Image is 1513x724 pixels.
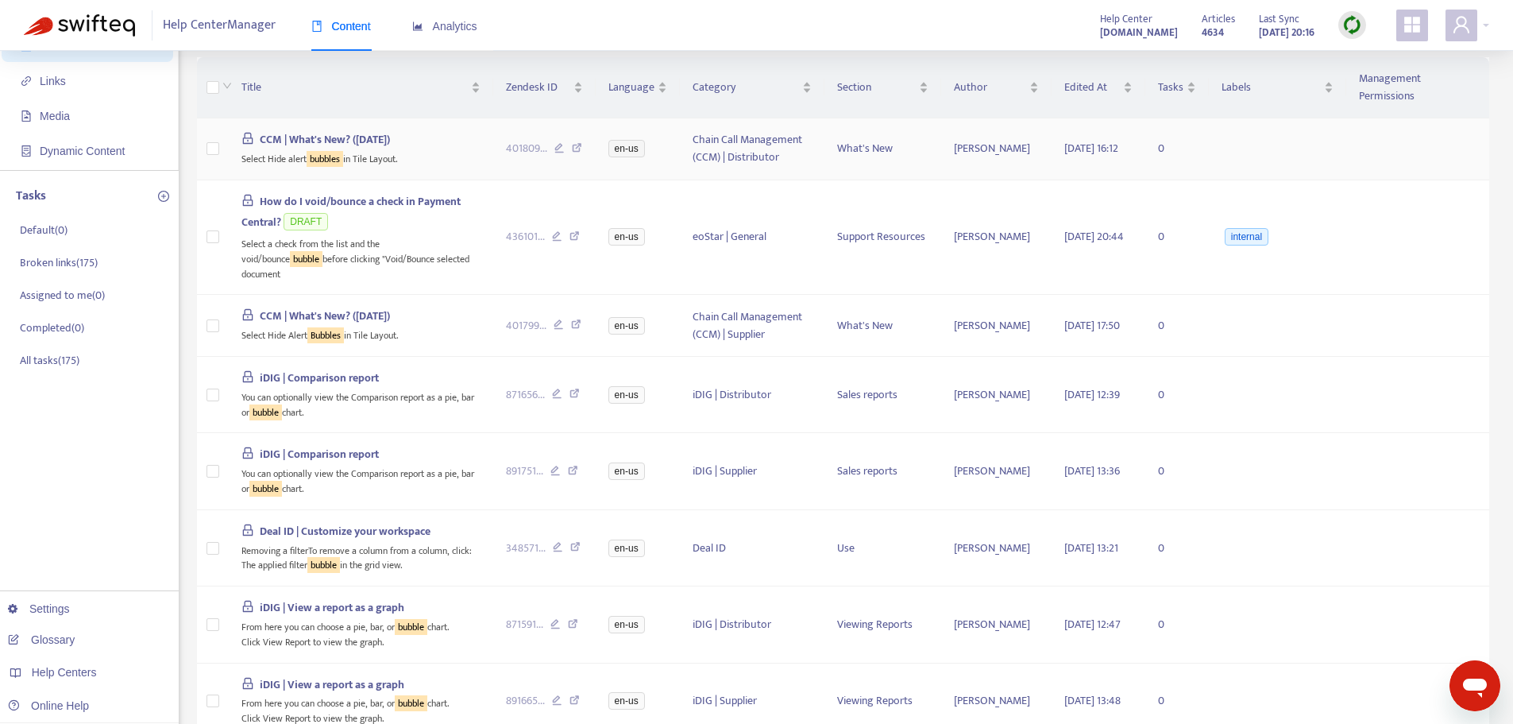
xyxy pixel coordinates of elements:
[941,357,1052,433] td: [PERSON_NAME]
[1145,357,1209,433] td: 0
[395,619,427,635] sqkw: bubble
[837,79,916,96] span: Section
[506,79,570,96] span: Zendesk ID
[824,118,941,180] td: What's New
[941,433,1052,509] td: [PERSON_NAME]
[241,387,481,420] div: You can optionally view the Comparison report as a pie, bar or chart.
[311,21,322,32] span: book
[1064,139,1118,157] span: [DATE] 16:12
[1222,79,1321,96] span: Labels
[1346,57,1489,118] th: Management Permissions
[395,695,427,711] sqkw: bubble
[493,57,596,118] th: Zendesk ID
[824,295,941,357] td: What's New
[941,510,1052,587] td: [PERSON_NAME]
[1064,316,1120,335] span: [DATE] 17:50
[249,405,282,420] sqkw: bubble
[20,352,79,369] p: All tasks ( 175 )
[1064,539,1118,557] span: [DATE] 13:21
[8,633,75,646] a: Glossary
[506,692,545,710] span: 891665 ...
[241,540,481,573] div: Removing a filterTo remove a column from a column, click: The applied filter in the grid view.
[680,433,825,509] td: iDIG | Supplier
[311,20,371,33] span: Content
[506,386,545,404] span: 871656 ...
[1100,24,1178,41] strong: [DOMAIN_NAME]
[222,81,232,91] span: down
[941,180,1052,296] td: [PERSON_NAME]
[241,132,254,145] span: lock
[1064,615,1121,633] span: [DATE] 12:47
[241,308,254,321] span: lock
[260,522,430,540] span: Deal ID | Customize your workspace
[680,295,825,357] td: Chain Call Management (CCM) | Supplier
[260,445,379,463] span: iDIG | Comparison report
[608,463,645,480] span: en-us
[1145,510,1209,587] td: 0
[32,666,97,679] span: Help Centers
[8,602,70,615] a: Settings
[241,192,461,231] span: How do I void/bounce a check in Payment Central?
[260,676,404,694] span: iDIG | View a report as a graph
[506,140,547,157] span: 401809 ...
[1145,118,1209,180] td: 0
[21,75,32,87] span: link
[680,180,825,296] td: eoStar | General
[412,21,423,32] span: area-chart
[1342,15,1362,35] img: sync.dc5367851b00ba804db3.png
[307,557,340,573] sqkw: bubble
[1145,433,1209,509] td: 0
[954,79,1026,96] span: Author
[163,10,276,41] span: Help Center Manager
[1100,10,1152,28] span: Help Center
[1064,79,1120,96] span: Edited At
[608,616,645,633] span: en-us
[1145,295,1209,357] td: 0
[307,151,343,167] sqkw: bubbles
[20,287,105,304] p: Assigned to me ( 0 )
[260,130,390,149] span: CCM | What's New? ([DATE])
[608,386,645,404] span: en-us
[824,57,941,118] th: Section
[241,234,481,281] div: Select a check from the list and the void/bounce before clicking "Void/Bounce selected document
[680,118,825,180] td: Chain Call Management (CCM) | Distributor
[20,222,68,238] p: Default ( 0 )
[1259,24,1314,41] strong: [DATE] 20:16
[241,79,469,96] span: Title
[1202,10,1235,28] span: Articles
[608,79,654,96] span: Language
[158,191,169,202] span: plus-circle
[680,510,825,587] td: Deal ID
[506,317,546,335] span: 401799 ...
[608,692,645,710] span: en-us
[680,57,825,118] th: Category
[40,75,66,87] span: Links
[1145,587,1209,663] td: 0
[249,481,282,497] sqkw: bubble
[241,149,481,167] div: Select Hide alert in Tile Layout.
[20,254,98,271] p: Broken links ( 175 )
[21,110,32,122] span: file-image
[824,433,941,509] td: Sales reports
[241,600,254,613] span: lock
[241,370,254,383] span: lock
[20,319,84,336] p: Completed ( 0 )
[941,295,1052,357] td: [PERSON_NAME]
[241,524,254,536] span: lock
[506,463,543,480] span: 891751 ...
[1064,462,1120,480] span: [DATE] 13:36
[1052,57,1145,118] th: Edited At
[1158,79,1183,96] span: Tasks
[680,587,825,663] td: iDIG | Distributor
[24,14,135,37] img: Swifteq
[241,463,481,496] div: You can optionally view the Comparison report as a pie, bar or chart.
[608,228,645,246] span: en-us
[229,57,494,118] th: Title
[941,118,1052,180] td: [PERSON_NAME]
[1064,227,1124,246] span: [DATE] 20:44
[608,540,645,557] span: en-us
[824,587,941,663] td: Viewing Reports
[941,587,1052,663] td: [PERSON_NAME]
[596,57,680,118] th: Language
[824,357,941,433] td: Sales reports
